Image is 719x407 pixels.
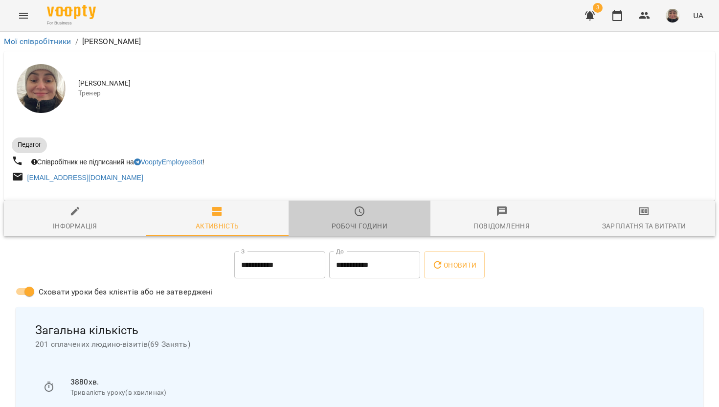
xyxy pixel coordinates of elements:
[602,220,686,232] div: Зарплатня та Витрати
[53,220,97,232] div: Інформація
[473,220,530,232] div: Повідомлення
[432,259,476,271] span: Оновити
[47,5,96,19] img: Voopty Logo
[70,388,676,398] p: Тривалість уроку(в хвилинах)
[29,155,206,169] div: Співробітник не підписаний на !
[196,220,239,232] div: Активність
[689,6,707,24] button: UA
[12,4,35,27] button: Menu
[12,140,47,149] span: Педагог
[35,339,684,350] span: 201 сплачених людино-візитів ( 69 Занять )
[39,286,213,298] span: Сховати уроки без клієнтів або не затверджені
[4,37,71,46] a: Мої співробітники
[693,10,703,21] span: UA
[82,36,141,47] p: [PERSON_NAME]
[78,79,707,89] span: [PERSON_NAME]
[17,64,66,113] img: Чайкіна Юлія
[666,9,679,23] img: 4cf27c03cdb7f7912a44474f3433b006.jpeg
[27,174,143,181] a: [EMAIL_ADDRESS][DOMAIN_NAME]
[134,158,202,166] a: VooptyEmployeeBot
[78,89,707,98] span: Тренер
[47,20,96,26] span: For Business
[332,220,387,232] div: Робочі години
[70,376,676,388] p: 3880 хв.
[35,323,684,338] span: Загальна кількість
[424,251,484,279] button: Оновити
[75,36,78,47] li: /
[4,36,715,47] nav: breadcrumb
[593,3,603,13] span: 3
